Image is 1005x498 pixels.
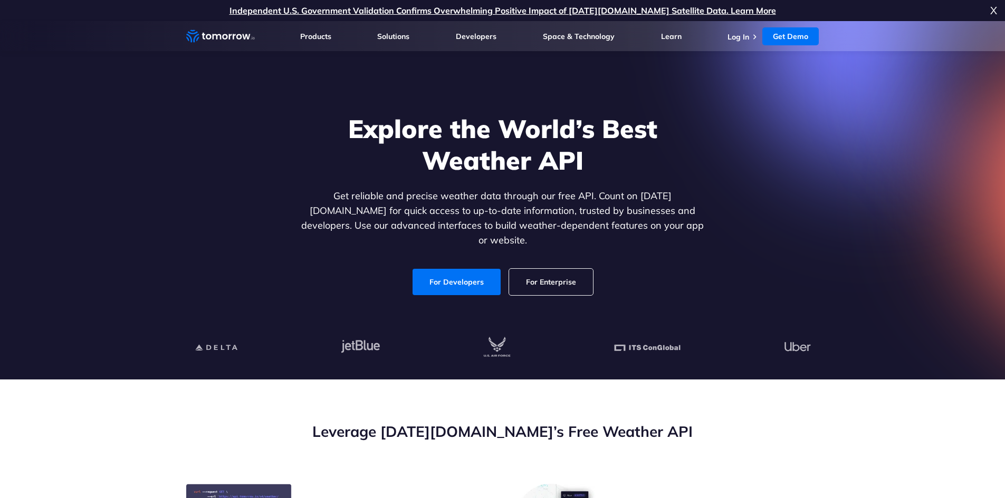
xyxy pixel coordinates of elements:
p: Get reliable and precise weather data through our free API. Count on [DATE][DOMAIN_NAME] for quic... [299,189,706,248]
a: Products [300,32,331,41]
a: For Developers [413,269,501,295]
a: Developers [456,32,496,41]
a: For Enterprise [509,269,593,295]
a: Solutions [377,32,409,41]
a: Learn [661,32,682,41]
a: Independent U.S. Government Validation Confirms Overwhelming Positive Impact of [DATE][DOMAIN_NAM... [229,5,776,16]
a: Log In [728,32,749,42]
a: Get Demo [762,27,819,45]
a: Space & Technology [543,32,615,41]
h2: Leverage [DATE][DOMAIN_NAME]’s Free Weather API [186,422,819,442]
a: Home link [186,28,255,44]
h1: Explore the World’s Best Weather API [299,113,706,176]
